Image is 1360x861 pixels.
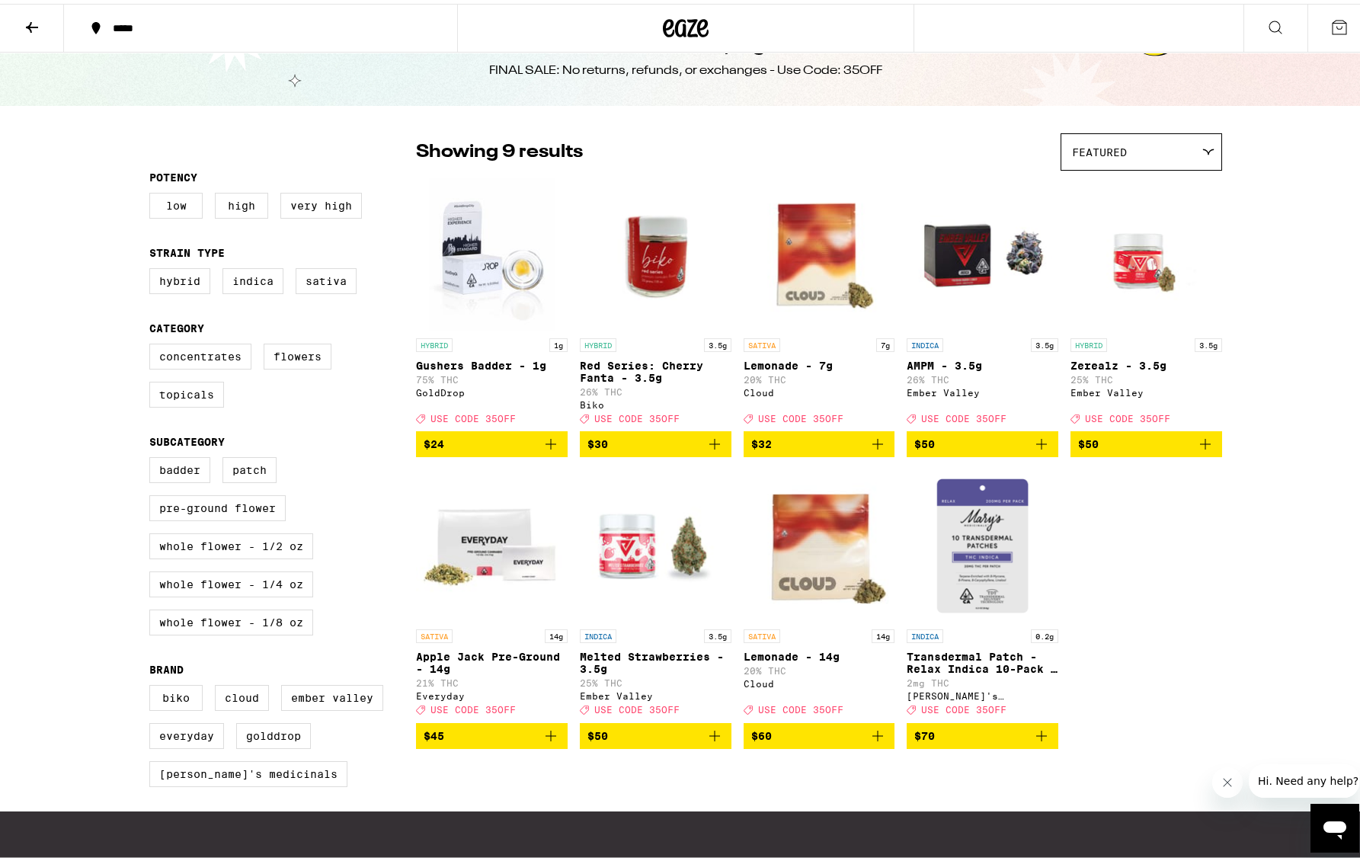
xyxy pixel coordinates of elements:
[1070,174,1222,327] img: Ember Valley - Zerealz - 3.5g
[744,174,895,327] img: Cloud - Lemonade - 7g
[280,189,362,215] label: Very High
[281,681,383,707] label: Ember Valley
[215,681,269,707] label: Cloud
[430,702,516,712] span: USE CODE 35OFF
[744,626,780,639] p: SATIVA
[1070,356,1222,368] p: Zerealz - 3.5g
[149,530,313,555] label: Whole Flower - 1/2 oz
[416,466,568,719] a: Open page for Apple Jack Pre-Ground - 14g from Everyday
[580,719,731,745] button: Add to bag
[149,757,347,783] label: [PERSON_NAME]'s Medicinals
[1031,626,1058,639] p: 0.2g
[430,410,516,420] span: USE CODE 35OFF
[758,410,843,420] span: USE CODE 35OFF
[1070,427,1222,453] button: Add to bag
[424,434,444,447] span: $24
[1212,763,1243,794] iframe: Close message
[236,719,311,745] label: GoldDrop
[489,59,882,75] div: FINAL SALE: No returns, refunds, or exchanges - Use Code: 35OFF
[580,466,731,719] a: Open page for Melted Strawberries - 3.5g from Ember Valley
[914,434,935,447] span: $50
[149,432,225,444] legend: Subcategory
[149,681,203,707] label: Biko
[580,383,731,393] p: 26% THC
[416,334,453,348] p: HYBRID
[580,466,731,618] img: Ember Valley - Melted Strawberries - 3.5g
[907,466,1058,618] img: Mary's Medicinals - Transdermal Patch - Relax Indica 10-Pack - 200mg
[921,702,1006,712] span: USE CODE 35OFF
[424,726,444,738] span: $45
[149,264,210,290] label: Hybrid
[744,662,895,672] p: 20% THC
[704,626,731,639] p: 3.5g
[149,491,286,517] label: Pre-ground Flower
[215,189,268,215] label: High
[1070,334,1107,348] p: HYBRID
[580,647,731,671] p: Melted Strawberries - 3.5g
[744,427,895,453] button: Add to bag
[744,356,895,368] p: Lemonade - 7g
[872,626,894,639] p: 14g
[907,174,1058,427] a: Open page for AMPM - 3.5g from Ember Valley
[149,318,204,331] legend: Category
[907,174,1058,327] img: Ember Valley - AMPM - 3.5g
[744,334,780,348] p: SATIVA
[587,434,608,447] span: $30
[296,264,357,290] label: Sativa
[580,427,731,453] button: Add to bag
[580,674,731,684] p: 25% THC
[416,647,568,671] p: Apple Jack Pre-Ground - 14g
[921,410,1006,420] span: USE CODE 35OFF
[758,702,843,712] span: USE CODE 35OFF
[416,356,568,368] p: Gushers Badder - 1g
[1078,434,1099,447] span: $50
[1070,371,1222,381] p: 25% THC
[149,568,313,594] label: Whole Flower - 1/4 oz
[416,384,568,394] div: GoldDrop
[222,264,283,290] label: Indica
[907,356,1058,368] p: AMPM - 3.5g
[587,726,608,738] span: $50
[1070,174,1222,427] a: Open page for Zerealz - 3.5g from Ember Valley
[416,687,568,697] div: Everyday
[264,340,331,366] label: Flowers
[416,626,453,639] p: SATIVA
[907,427,1058,453] button: Add to bag
[751,434,772,447] span: $32
[744,174,895,427] a: Open page for Lemonade - 7g from Cloud
[744,719,895,745] button: Add to bag
[907,334,943,348] p: INDICA
[594,410,680,420] span: USE CODE 35OFF
[744,675,895,685] div: Cloud
[545,626,568,639] p: 14g
[594,702,680,712] span: USE CODE 35OFF
[876,334,894,348] p: 7g
[149,340,251,366] label: Concentrates
[580,626,616,639] p: INDICA
[744,466,895,719] a: Open page for Lemonade - 14g from Cloud
[907,647,1058,671] p: Transdermal Patch - Relax Indica 10-Pack - 200mg
[149,606,313,632] label: Whole Flower - 1/8 oz
[907,687,1058,697] div: [PERSON_NAME]'s Medicinals
[429,174,555,327] img: GoldDrop - Gushers Badder - 1g
[704,334,731,348] p: 3.5g
[1072,142,1127,155] span: Featured
[580,334,616,348] p: HYBRID
[222,453,277,479] label: Patch
[416,427,568,453] button: Add to bag
[907,719,1058,745] button: Add to bag
[149,378,224,404] label: Topicals
[1085,410,1170,420] span: USE CODE 35OFF
[149,189,203,215] label: Low
[1195,334,1222,348] p: 3.5g
[416,719,568,745] button: Add to bag
[1031,334,1058,348] p: 3.5g
[416,136,583,162] p: Showing 9 results
[580,174,731,427] a: Open page for Red Series: Cherry Fanta - 3.5g from Biko
[549,334,568,348] p: 1g
[580,396,731,406] div: Biko
[744,647,895,659] p: Lemonade - 14g
[580,174,731,327] img: Biko - Red Series: Cherry Fanta - 3.5g
[744,466,895,618] img: Cloud - Lemonade - 14g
